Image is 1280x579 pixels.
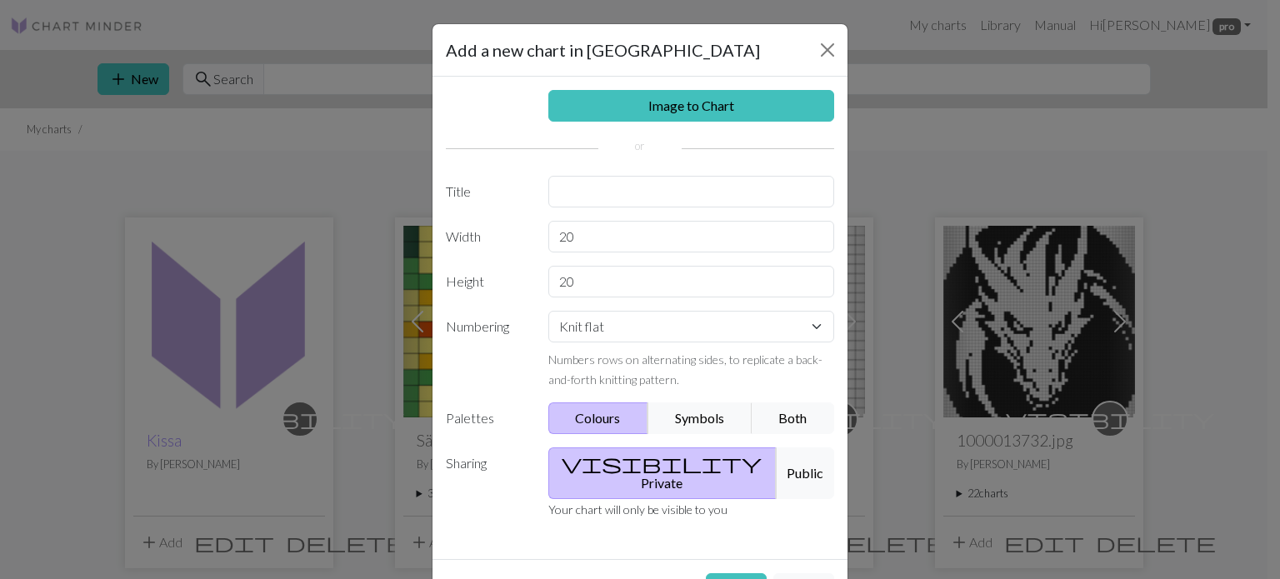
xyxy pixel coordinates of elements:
[647,402,752,434] button: Symbols
[436,266,538,297] label: Height
[814,37,841,63] button: Close
[548,447,777,499] button: Private
[446,37,760,62] h5: Add a new chart in [GEOGRAPHIC_DATA]
[548,90,835,122] a: Image to Chart
[436,447,538,499] label: Sharing
[436,176,538,207] label: Title
[548,352,822,387] small: Numbers rows on alternating sides, to replicate a back-and-forth knitting pattern.
[436,221,538,252] label: Width
[776,447,834,499] button: Public
[436,311,538,389] label: Numbering
[752,402,835,434] button: Both
[436,402,538,434] label: Palettes
[548,502,727,517] small: Your chart will only be visible to you
[548,402,649,434] button: Colours
[562,452,762,475] span: visibility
